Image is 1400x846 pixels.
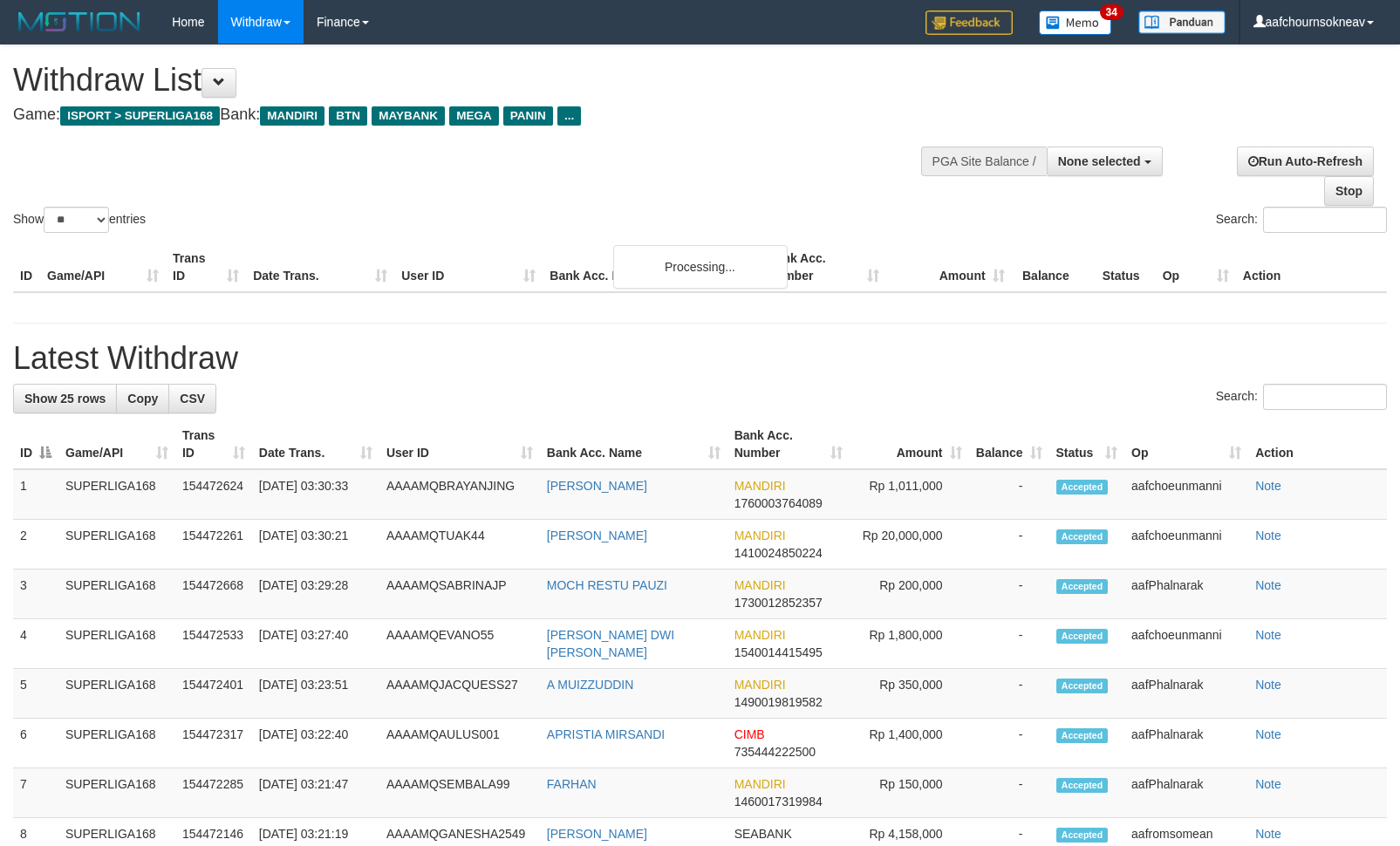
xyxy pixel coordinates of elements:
div: Processing... [613,245,788,289]
td: Rp 1,400,000 [850,719,968,768]
span: Accepted [1056,679,1109,693]
td: 154472668 [175,570,252,619]
td: - [969,619,1049,669]
th: ID [13,242,40,292]
th: Amount [886,242,1012,292]
span: Copy 1730012852357 to clipboard [734,596,823,610]
span: Copy 1490019819582 to clipboard [734,695,823,709]
td: aafPhalnarak [1124,768,1248,818]
th: Bank Acc. Number: activate to sort column ascending [727,420,850,469]
img: Feedback.jpg [925,10,1013,35]
span: MAYBANK [372,106,445,126]
td: aafPhalnarak [1124,669,1248,719]
a: Stop [1324,176,1374,206]
span: ISPORT > SUPERLIGA168 [60,106,220,126]
label: Search: [1216,207,1387,233]
td: SUPERLIGA168 [58,619,175,669]
a: Run Auto-Refresh [1237,147,1374,176]
span: Copy [127,392,158,406]
td: [DATE] 03:21:47 [252,768,379,818]
th: Action [1236,242,1387,292]
a: FARHAN [547,777,597,791]
a: Note [1255,628,1281,642]
span: Accepted [1056,529,1109,544]
a: Note [1255,678,1281,692]
th: Op [1156,242,1236,292]
span: Accepted [1056,629,1109,644]
span: Accepted [1056,828,1109,843]
td: aafPhalnarak [1124,719,1248,768]
td: [DATE] 03:30:21 [252,520,379,570]
td: - [969,520,1049,570]
span: Copy 1760003764089 to clipboard [734,496,823,510]
th: Status: activate to sort column ascending [1049,420,1125,469]
img: Button%20Memo.svg [1039,10,1112,35]
th: Trans ID [166,242,246,292]
a: Note [1255,529,1281,542]
th: Bank Acc. Number [760,242,885,292]
td: - [969,719,1049,768]
label: Search: [1216,384,1387,410]
span: MANDIRI [260,106,324,126]
a: [PERSON_NAME] [547,529,647,542]
span: Copy 1410024850224 to clipboard [734,546,823,560]
a: Note [1255,578,1281,592]
td: SUPERLIGA168 [58,570,175,619]
td: 3 [13,570,58,619]
a: [PERSON_NAME] [547,479,647,493]
a: [PERSON_NAME] DWI [PERSON_NAME] [547,628,674,659]
td: AAAAMQAULUS001 [379,719,540,768]
th: Status [1096,242,1156,292]
a: Note [1255,777,1281,791]
td: Rp 20,000,000 [850,520,968,570]
td: 154472317 [175,719,252,768]
td: aafPhalnarak [1124,570,1248,619]
td: 154472533 [175,619,252,669]
th: Date Trans. [246,242,394,292]
td: Rp 150,000 [850,768,968,818]
td: 154472285 [175,768,252,818]
td: [DATE] 03:22:40 [252,719,379,768]
th: ID: activate to sort column descending [13,420,58,469]
span: MANDIRI [734,777,786,791]
a: Copy [116,384,169,413]
span: MANDIRI [734,479,786,493]
span: BTN [329,106,367,126]
span: None selected [1058,154,1141,168]
td: 6 [13,719,58,768]
td: aafchoeunmanni [1124,469,1248,520]
td: AAAAMQBRAYANJING [379,469,540,520]
th: Bank Acc. Name [543,242,760,292]
td: SUPERLIGA168 [58,469,175,520]
td: [DATE] 03:23:51 [252,669,379,719]
a: [PERSON_NAME] [547,827,647,841]
th: Amount: activate to sort column ascending [850,420,968,469]
th: Game/API: activate to sort column ascending [58,420,175,469]
span: MANDIRI [734,578,786,592]
td: Rp 1,011,000 [850,469,968,520]
span: Show 25 rows [24,392,106,406]
td: aafchoeunmanni [1124,619,1248,669]
h1: Withdraw List [13,63,916,98]
td: 2 [13,520,58,570]
td: 4 [13,619,58,669]
td: AAAAMQJACQUESS27 [379,669,540,719]
td: AAAAMQSABRINAJP [379,570,540,619]
span: PANIN [503,106,553,126]
a: A MUIZZUDDIN [547,678,634,692]
span: 34 [1100,4,1123,20]
th: User ID [394,242,543,292]
td: aafchoeunmanni [1124,520,1248,570]
button: None selected [1047,147,1163,176]
a: Note [1255,479,1281,493]
a: APRISTIA MIRSANDI [547,727,665,741]
td: 1 [13,469,58,520]
td: - [969,768,1049,818]
input: Search: [1263,207,1387,233]
th: User ID: activate to sort column ascending [379,420,540,469]
td: Rp 1,800,000 [850,619,968,669]
span: Copy 735444222500 to clipboard [734,745,816,759]
td: SUPERLIGA168 [58,719,175,768]
a: MOCH RESTU PAUZI [547,578,667,592]
th: Bank Acc. Name: activate to sort column ascending [540,420,727,469]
